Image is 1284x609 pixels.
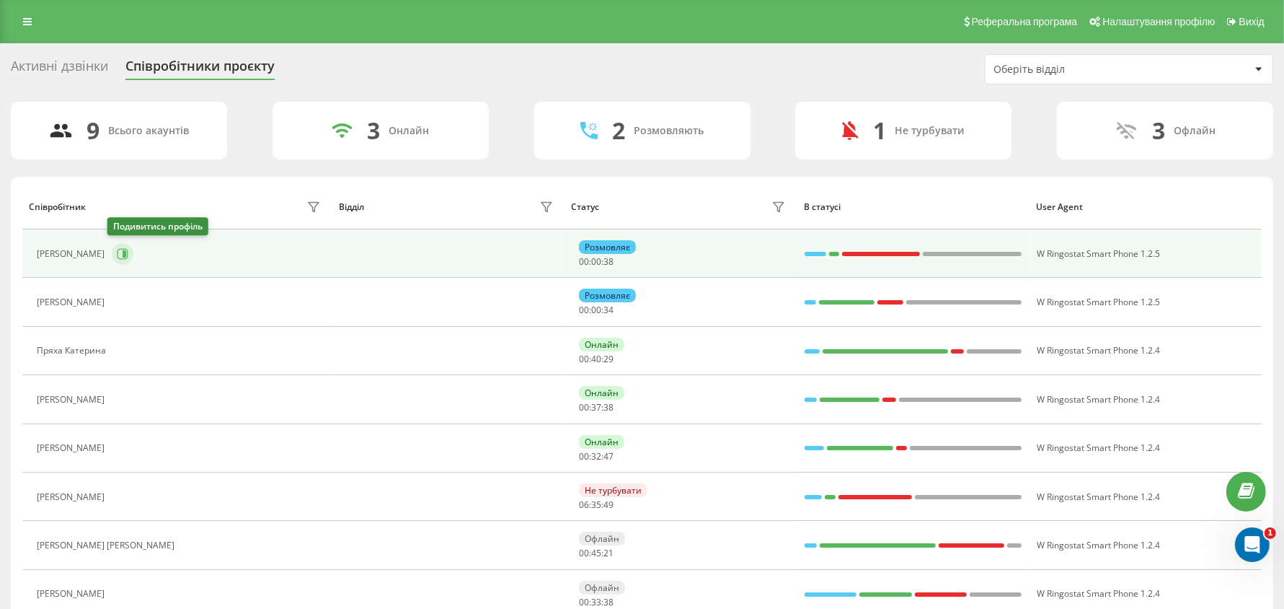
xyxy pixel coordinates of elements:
[579,305,614,315] div: : :
[579,304,589,316] span: 00
[591,450,601,463] span: 32
[591,596,601,608] span: 33
[603,450,614,463] span: 47
[571,202,599,212] div: Статус
[579,338,624,351] div: Онлайн
[579,483,647,497] div: Не турбувати
[579,452,614,462] div: : :
[972,16,1078,27] span: Реферальна програма
[579,403,614,413] div: : :
[579,597,614,608] div: : :
[591,353,601,365] span: 40
[1235,527,1270,562] iframe: Intercom live chat
[579,596,589,608] span: 00
[579,255,589,268] span: 00
[591,547,601,559] span: 45
[804,202,1022,212] div: В статусі
[579,257,614,267] div: : :
[579,548,614,558] div: : :
[612,117,625,144] div: 2
[603,401,614,413] span: 38
[895,125,965,137] div: Не турбувати
[87,117,100,144] div: 9
[37,297,108,307] div: [PERSON_NAME]
[1153,117,1166,144] div: 3
[1102,16,1215,27] span: Налаштування профілю
[579,581,625,595] div: Офлайн
[389,125,429,137] div: Онлайн
[579,435,624,449] div: Онлайн
[591,255,601,268] span: 00
[1037,393,1161,406] span: W Ringostat Smart Phone 1.2.4
[634,125,704,137] div: Розмовляють
[11,58,108,81] div: Активні дзвінки
[367,117,380,144] div: 3
[591,304,601,316] span: 00
[1037,296,1161,308] span: W Ringostat Smart Phone 1.2.5
[125,58,275,81] div: Співробітники проєкту
[37,249,108,259] div: [PERSON_NAME]
[579,386,624,400] div: Онлайн
[107,218,208,236] div: Подивитись профіль
[29,202,86,212] div: Співробітник
[603,255,614,268] span: 38
[603,304,614,316] span: 34
[579,289,636,302] div: Розмовляє
[339,202,364,212] div: Відділ
[591,401,601,413] span: 37
[579,500,614,510] div: : :
[873,117,886,144] div: 1
[579,353,589,365] span: 00
[579,240,636,254] div: Розмовляє
[37,540,178,551] div: [PERSON_NAME] [PERSON_NAME]
[37,492,108,502] div: [PERSON_NAME]
[579,450,589,463] span: 00
[109,125,190,137] div: Всього акаунтів
[993,63,1166,76] div: Оберіть відділ
[603,353,614,365] span: 29
[579,401,589,413] span: 00
[37,395,108,405] div: [PERSON_NAME]
[603,596,614,608] span: 38
[1174,125,1216,137] div: Офлайн
[579,547,589,559] span: 00
[1265,527,1276,539] span: 1
[1239,16,1265,27] span: Вихід
[37,589,108,599] div: [PERSON_NAME]
[579,532,625,546] div: Офлайн
[591,499,601,511] span: 35
[603,547,614,559] span: 21
[1037,344,1161,356] span: W Ringostat Smart Phone 1.2.4
[1037,247,1161,260] span: W Ringostat Smart Phone 1.2.5
[1036,202,1254,212] div: User Agent
[37,443,108,453] div: [PERSON_NAME]
[1037,587,1161,600] span: W Ringostat Smart Phone 1.2.4
[1037,539,1161,551] span: W Ringostat Smart Phone 1.2.4
[579,499,589,511] span: 06
[37,346,110,356] div: Пряха Катерина
[603,499,614,511] span: 49
[1037,442,1161,454] span: W Ringostat Smart Phone 1.2.4
[579,354,614,364] div: : :
[1037,491,1161,503] span: W Ringostat Smart Phone 1.2.4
